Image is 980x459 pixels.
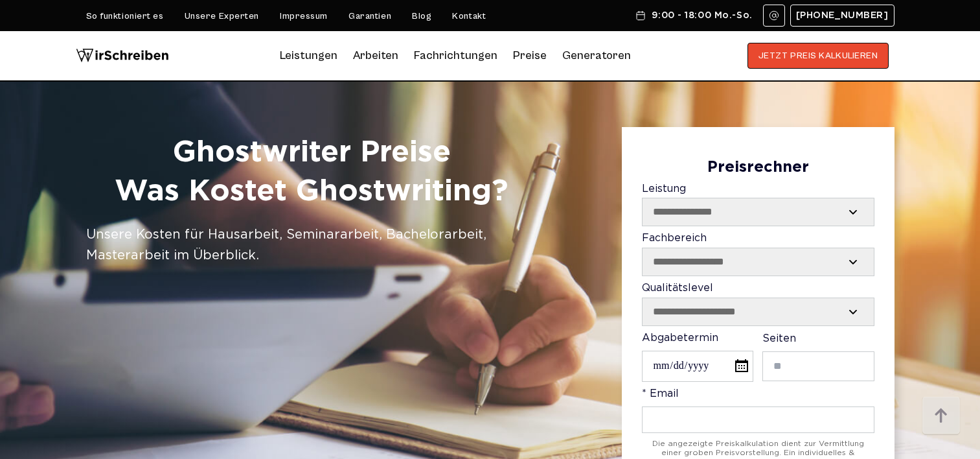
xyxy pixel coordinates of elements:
[643,248,874,276] select: Fachbereich
[635,10,646,21] img: Schedule
[513,49,547,62] a: Preise
[642,333,753,382] label: Abgabetermin
[86,134,538,211] h1: Ghostwriter Preise Was Kostet Ghostwriting?
[643,198,874,226] select: Leistung
[86,224,538,266] div: Unsere Kosten für Hausarbeit, Seminararbeit, Bachelorarbeit, Masterarbeit im Überblick.
[642,159,874,177] div: Preisrechner
[762,334,796,344] span: Seiten
[642,183,874,227] label: Leistung
[747,43,889,69] button: JETZT PREIS KALKULIEREN
[922,397,961,436] img: button top
[642,351,753,381] input: Abgabetermin
[642,233,874,276] label: Fachbereich
[452,11,486,21] a: Kontakt
[642,406,874,433] input: * Email
[642,388,874,433] label: * Email
[414,45,497,66] a: Fachrichtungen
[796,10,889,21] span: [PHONE_NUMBER]
[562,45,631,66] a: Generatoren
[652,10,752,21] span: 9:00 - 18:00 Mo.-So.
[348,11,391,21] a: Garantien
[185,11,259,21] a: Unsere Experten
[643,298,874,325] select: Qualitätslevel
[769,10,779,21] img: Email
[86,11,164,21] a: So funktioniert es
[280,11,328,21] a: Impressum
[790,5,895,27] a: [PHONE_NUMBER]
[642,283,874,326] label: Qualitätslevel
[412,11,431,21] a: Blog
[353,45,398,66] a: Arbeiten
[76,43,169,69] img: logo wirschreiben
[280,45,337,66] a: Leistungen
